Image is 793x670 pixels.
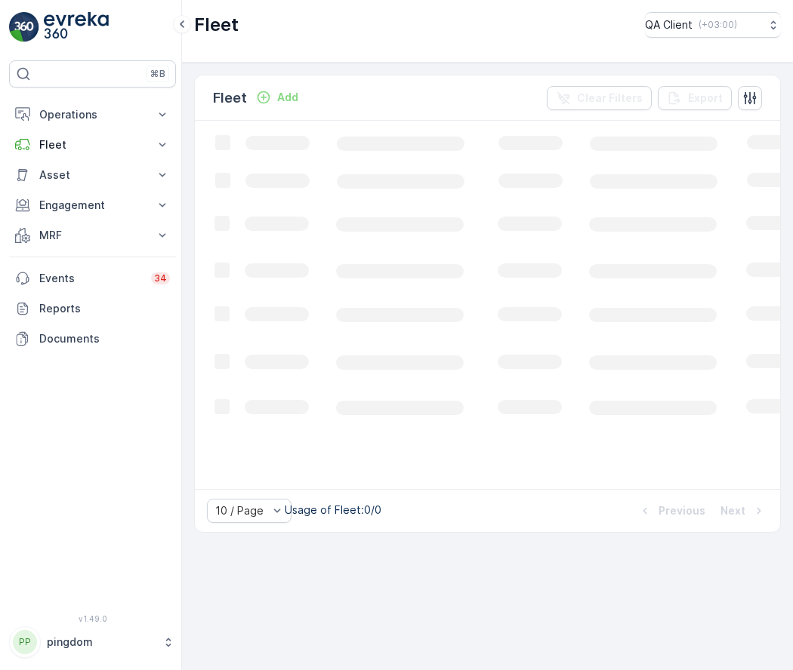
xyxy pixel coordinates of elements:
[150,68,165,80] p: ⌘B
[44,12,109,42] img: logo_light-DOdMpM7g.png
[39,301,170,316] p: Reports
[39,167,146,183] p: Asset
[47,635,155,650] p: pingdom
[719,502,768,520] button: Next
[688,91,723,106] p: Export
[9,614,176,623] span: v 1.49.0
[9,294,176,324] a: Reports
[658,86,732,110] button: Export
[39,137,146,152] p: Fleet
[645,17,693,32] p: QA Client
[154,272,167,284] p: 34
[39,198,146,213] p: Engagement
[9,160,176,190] button: Asset
[659,503,705,518] p: Previous
[39,228,146,243] p: MRF
[9,263,176,294] a: Events34
[9,100,176,130] button: Operations
[9,130,176,160] button: Fleet
[9,220,176,250] button: MRF
[39,331,170,346] p: Documents
[720,503,745,518] p: Next
[547,86,652,110] button: Clear Filters
[636,502,707,520] button: Previous
[13,630,37,654] div: PP
[277,90,298,105] p: Add
[39,107,146,122] p: Operations
[645,12,781,38] button: QA Client(+03:00)
[250,88,304,106] button: Add
[213,88,247,109] p: Fleet
[9,190,176,220] button: Engagement
[9,12,39,42] img: logo
[699,19,737,31] p: ( +03:00 )
[285,502,381,518] p: Usage of Fleet : 0/0
[194,13,239,37] p: Fleet
[9,324,176,354] a: Documents
[577,91,643,106] p: Clear Filters
[39,271,142,286] p: Events
[9,626,176,658] button: PPpingdom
